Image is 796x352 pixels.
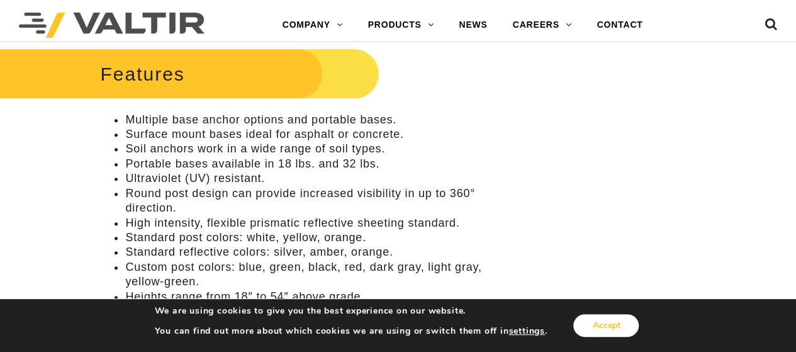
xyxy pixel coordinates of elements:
[270,13,356,38] a: COMPANY
[125,216,496,230] li: High intensity, flexible prismatic reflective sheeting standard.
[125,260,496,290] li: Custom post colors: blue, green, black, red, dark gray, light gray, yellow-green.
[446,13,500,38] a: NEWS
[125,186,496,216] li: Round post design can provide increased visibility in up to 360° direction.
[125,127,496,142] li: Surface mount bases ideal for asphalt or concrete.
[125,171,496,186] li: Ultraviolet (UV) resistant.
[125,245,496,259] li: Standard reflective colors: silver, amber, orange.
[356,13,447,38] a: PRODUCTS
[125,230,496,245] li: Standard post colors: white, yellow, orange.
[125,142,496,156] li: Soil anchors work in a wide range of soil types.
[19,13,205,38] img: Valtir
[125,157,496,171] li: Portable bases available in 18 lbs. and 32 lbs.
[125,113,496,127] li: Multiple base anchor options and portable bases.
[508,326,544,337] button: settings
[584,13,655,38] a: CONTACT
[500,13,585,38] a: CAREERS
[155,326,547,337] p: You can find out more about which cookies we are using or switch them off in .
[155,305,547,317] p: We are using cookies to give you the best experience on our website.
[125,290,496,304] li: Heights range from 18″ to 54″ above grade.
[573,314,639,337] button: Accept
